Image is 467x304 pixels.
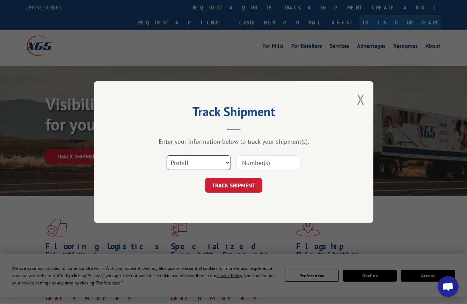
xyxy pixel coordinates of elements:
button: Close modal [357,90,365,109]
button: TRACK SHIPMENT [205,178,262,193]
div: Open chat [438,276,459,297]
h2: Track Shipment [129,107,338,120]
input: Number(s) [236,155,300,170]
div: Enter your information below to track your shipment(s). [129,138,338,146]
